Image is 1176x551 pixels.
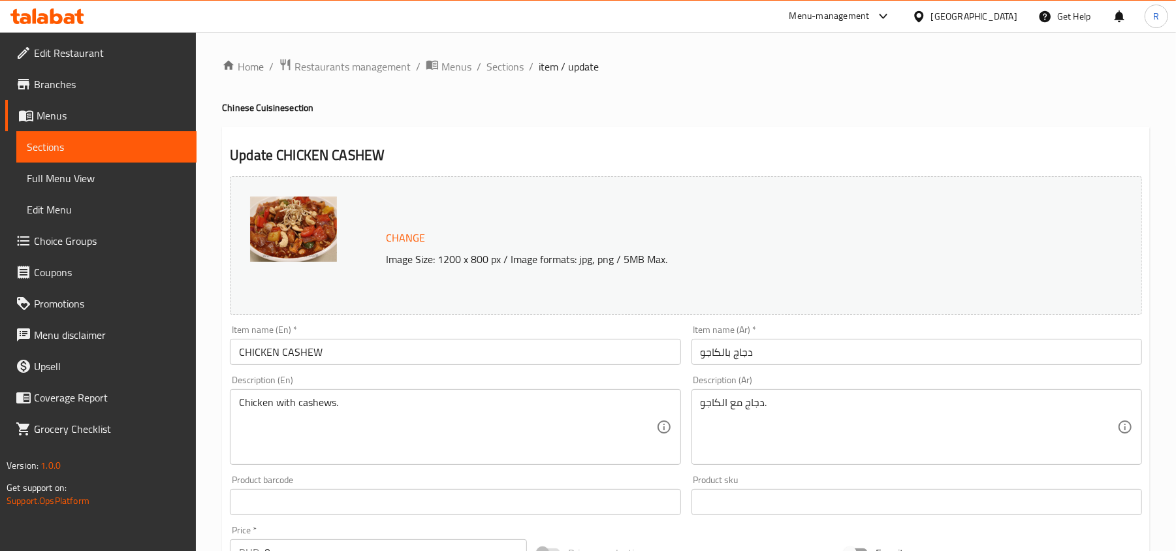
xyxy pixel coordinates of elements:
[539,59,599,74] span: item / update
[701,396,1117,458] textarea: دجاج مع الكاجو.
[40,457,61,474] span: 1.0.0
[34,390,186,405] span: Coverage Report
[7,479,67,496] span: Get support on:
[222,101,1150,114] h4: Chinese Cuisine section
[16,163,197,194] a: Full Menu View
[5,319,197,351] a: Menu disclaimer
[931,9,1017,24] div: [GEOGRAPHIC_DATA]
[426,58,471,75] a: Menus
[5,382,197,413] a: Coverage Report
[7,457,39,474] span: Version:
[16,194,197,225] a: Edit Menu
[7,492,89,509] a: Support.OpsPlatform
[381,251,1034,267] p: Image Size: 1200 x 800 px / Image formats: jpg, png / 5MB Max.
[230,146,1142,165] h2: Update CHICKEN CASHEW
[5,100,197,131] a: Menus
[34,358,186,374] span: Upsell
[691,339,1142,365] input: Enter name Ar
[230,489,680,515] input: Please enter product barcode
[5,288,197,319] a: Promotions
[441,59,471,74] span: Menus
[16,131,197,163] a: Sections
[222,59,264,74] a: Home
[294,59,411,74] span: Restaurants management
[5,257,197,288] a: Coupons
[34,264,186,280] span: Coupons
[34,45,186,61] span: Edit Restaurant
[222,58,1150,75] nav: breadcrumb
[34,421,186,437] span: Grocery Checklist
[279,58,411,75] a: Restaurants management
[5,225,197,257] a: Choice Groups
[27,139,186,155] span: Sections
[789,8,870,24] div: Menu-management
[529,59,533,74] li: /
[5,37,197,69] a: Edit Restaurant
[239,396,656,458] textarea: Chicken with cashews.
[486,59,524,74] a: Sections
[37,108,186,123] span: Menus
[416,59,421,74] li: /
[386,228,425,247] span: Change
[5,69,197,100] a: Branches
[34,233,186,249] span: Choice Groups
[1153,9,1159,24] span: R
[27,202,186,217] span: Edit Menu
[34,327,186,343] span: Menu disclaimer
[34,296,186,311] span: Promotions
[34,76,186,92] span: Branches
[5,413,197,445] a: Grocery Checklist
[477,59,481,74] li: /
[250,197,337,262] img: mmw_638930361262045392
[27,170,186,186] span: Full Menu View
[230,339,680,365] input: Enter name En
[381,225,430,251] button: Change
[5,351,197,382] a: Upsell
[269,59,274,74] li: /
[691,489,1142,515] input: Please enter product sku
